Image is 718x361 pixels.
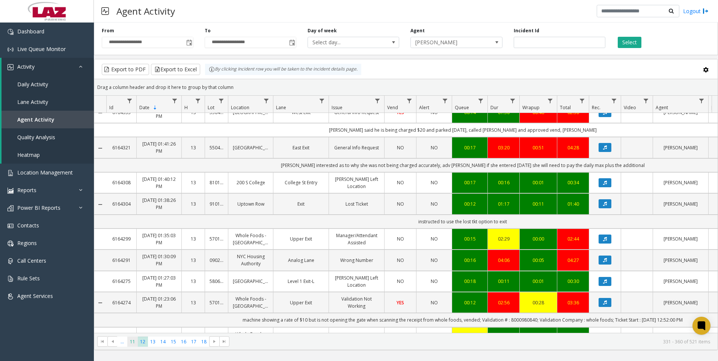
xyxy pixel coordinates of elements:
a: 00:18 [457,278,483,285]
a: Lost Ticket [333,200,380,208]
a: Total Filter Menu [577,96,587,106]
span: Page 13 [148,337,158,347]
a: Validation Not Working [333,295,380,310]
a: General Info Request [333,144,380,151]
a: Lot Filter Menu [216,96,226,106]
span: Go to the previous page [110,338,116,344]
div: 00:17 [457,179,483,186]
a: Activity [2,58,94,75]
a: 00:11 [524,200,552,208]
span: Agent Activity [17,116,54,123]
span: Issue [332,104,342,111]
a: 00:11 [492,278,515,285]
a: 910129 [210,200,223,208]
a: 13 [186,235,200,242]
a: NO [389,257,412,264]
span: Date [139,104,149,111]
div: 01:17 [492,200,515,208]
a: 6164291 [111,257,132,264]
a: NO [421,179,447,186]
a: [DATE] 01:27:03 PM [141,274,177,289]
img: 'icon' [8,47,14,53]
span: NO [397,236,404,242]
img: 'icon' [8,293,14,299]
div: 00:12 [457,200,483,208]
span: Select day... [308,37,381,48]
span: Vend [387,104,398,111]
span: Quality Analysis [17,134,55,141]
span: Dashboard [17,28,44,35]
a: 02:29 [492,235,515,242]
span: Page 12 [138,337,148,347]
button: Export to Excel [151,64,200,75]
span: Toggle popup [288,37,296,48]
span: Page 17 [189,337,199,347]
div: 00:51 [524,144,552,151]
span: Contacts [17,222,39,229]
a: 810113 [210,179,223,186]
a: 00:17 [457,144,483,151]
span: Page 11 [127,337,137,347]
a: 00:15 [457,235,483,242]
span: Heatmap [17,151,40,158]
h3: Agent Activity [113,2,179,20]
div: 02:44 [562,235,584,242]
a: NO [421,278,447,285]
a: 6164321 [111,144,132,151]
a: [PERSON_NAME] [658,144,704,151]
span: Toggle popup [185,37,193,48]
span: YES [397,299,404,306]
a: [DATE] 01:41:26 PM [141,140,177,155]
span: Daily Activity [17,81,48,88]
a: 00:16 [492,179,515,186]
span: Video [624,104,636,111]
img: 'icon' [8,29,14,35]
a: 00:30 [562,278,584,285]
a: 13 [186,278,200,285]
span: Page 15 [168,337,178,347]
a: 13 [186,144,200,151]
div: 00:12 [457,299,483,306]
a: [PERSON_NAME] [658,235,704,242]
a: Date Filter Menu [170,96,180,106]
span: Dur [490,104,498,111]
a: Level 1 Exit-L [278,278,324,285]
a: 03:20 [492,144,515,151]
span: Location Management [17,169,73,176]
span: Lane [276,104,286,111]
a: [DATE] 01:30:09 PM [141,253,177,267]
kendo-pager-info: 331 - 360 of 521 items [234,338,710,345]
span: [PERSON_NAME] [411,37,484,48]
a: YES [389,299,412,306]
a: 6164308 [111,179,132,186]
img: 'icon' [8,258,14,264]
span: Live Queue Monitor [17,45,66,53]
a: Quality Analysis [2,128,94,146]
a: 00:16 [457,257,483,264]
span: Rec. [592,104,600,111]
a: 6164275 [111,278,132,285]
img: 'icon' [8,223,14,229]
div: 02:56 [492,299,515,306]
a: 580610 [210,278,223,285]
a: 00:00 [524,235,552,242]
a: Queue Filter Menu [476,96,486,106]
a: [DATE] 01:38:26 PM [141,197,177,211]
span: Go to the last page [219,336,229,347]
span: NO [397,201,404,207]
span: Queue [455,104,469,111]
span: Agent Services [17,292,53,299]
a: NO [389,278,412,285]
span: NO [397,278,404,284]
label: To [205,27,211,34]
a: Dur Filter Menu [508,96,518,106]
span: Lot [208,104,214,111]
a: Agent Filter Menu [697,96,707,106]
a: Wrong Number [333,257,380,264]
